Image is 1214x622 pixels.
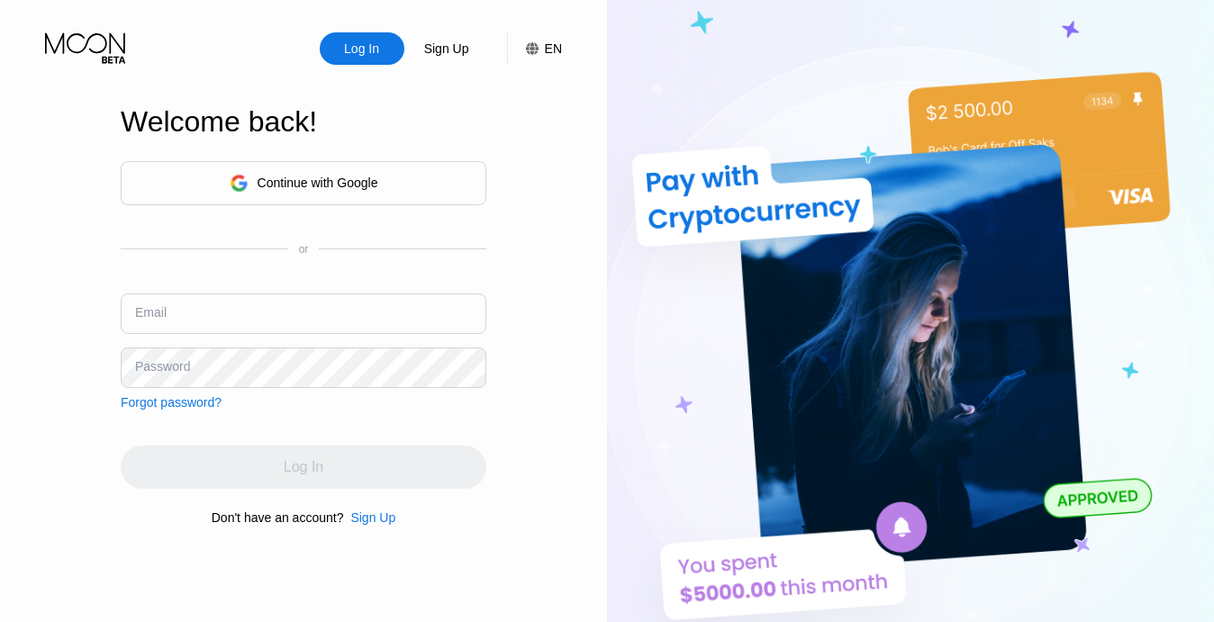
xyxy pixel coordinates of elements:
[135,359,190,374] div: Password
[545,41,562,56] div: EN
[299,243,309,256] div: or
[121,105,486,139] div: Welcome back!
[507,32,562,65] div: EN
[343,510,395,525] div: Sign Up
[135,305,167,320] div: Email
[121,395,222,410] div: Forgot password?
[404,32,489,65] div: Sign Up
[212,510,344,525] div: Don't have an account?
[320,32,404,65] div: Log In
[258,176,378,190] div: Continue with Google
[342,40,381,58] div: Log In
[121,161,486,205] div: Continue with Google
[422,40,471,58] div: Sign Up
[350,510,395,525] div: Sign Up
